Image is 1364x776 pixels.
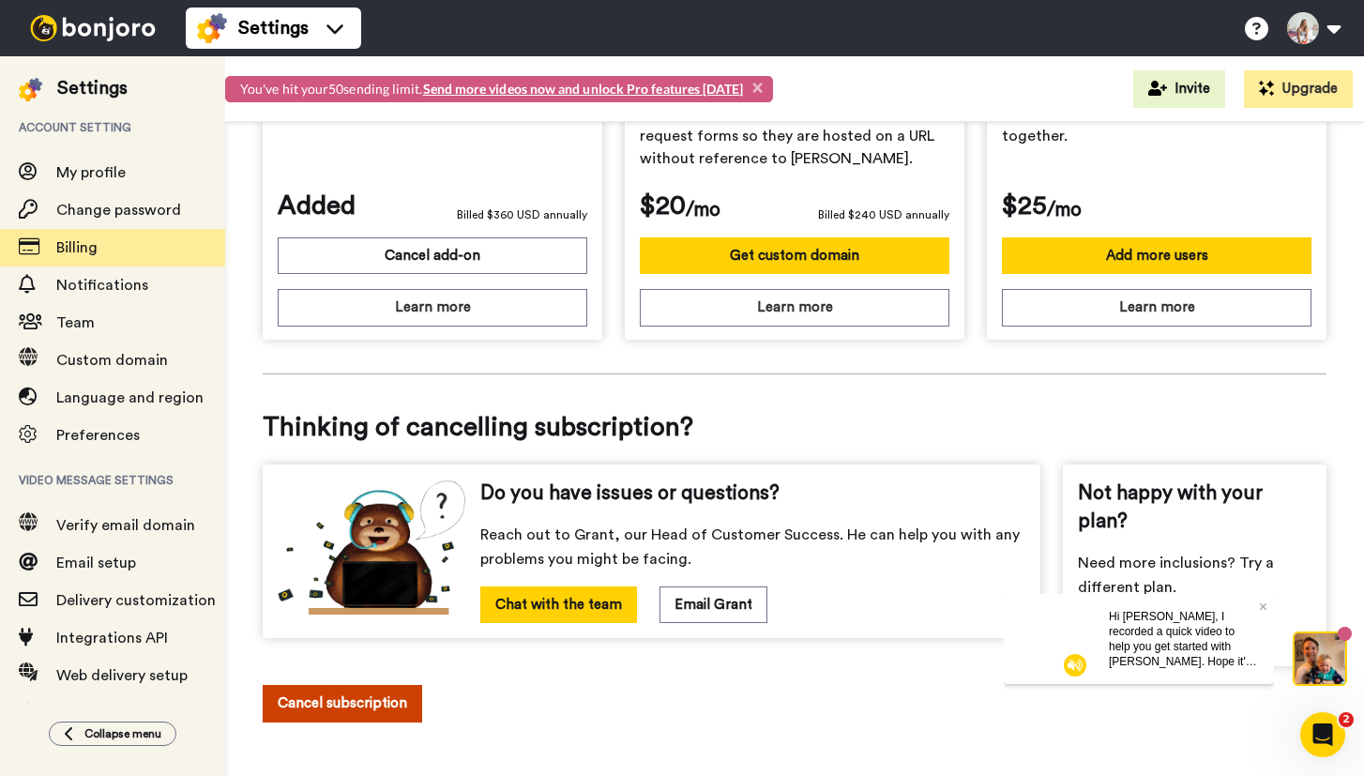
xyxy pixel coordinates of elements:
img: 5087268b-a063-445d-b3f7-59d8cce3615b-1541509651.jpg [2,4,53,54]
img: settings-colored.svg [19,78,42,101]
a: Send more videos now and unlock Pro features [DATE] [423,81,744,97]
div: Settings [57,75,128,101]
span: 2 [1339,712,1354,727]
span: Thinking of cancelling subscription? [263,408,1326,446]
button: Upgrade [1244,70,1353,108]
span: Invite colleagues to your team to use [PERSON_NAME] Video messaging together. [1002,80,1311,174]
span: Change the domain name of your video message landing pages, and testimonial request forms so they... [640,80,949,174]
button: Chat with the team [480,586,637,623]
span: Reach out to Grant, our Head of Customer Success. He can help you with any problems you might be ... [480,523,1026,571]
span: /mo [686,196,720,224]
span: $25 [1002,187,1047,224]
span: My profile [56,165,126,180]
span: Hi [PERSON_NAME], I recorded a quick video to help you get started with [PERSON_NAME]. Hope it's ... [105,16,253,89]
span: Delivery customization [56,593,216,608]
span: Billed $360 USD annually [457,205,587,224]
span: × [752,78,763,98]
span: Not happy with your plan? [1078,479,1311,536]
span: Settings [238,15,309,41]
span: Notifications [56,278,148,293]
img: mute-white.svg [60,60,83,83]
button: Close [752,78,763,98]
span: Integrations API [56,631,168,646]
span: You've hit your 50 sending limit. [240,81,744,97]
span: Language and region [56,390,204,405]
button: Get custom domain [640,237,949,274]
img: bj-logo-header-white.svg [23,15,163,41]
a: Cancel subscription [263,685,1326,750]
button: Collapse menu [49,722,176,746]
span: Billing [56,240,98,255]
img: settings-colored.svg [197,13,227,43]
span: Custom domain [56,353,168,368]
button: Learn more [278,289,587,326]
span: Collapse menu [84,726,161,741]
span: /mo [1047,196,1082,224]
iframe: Intercom live chat [1300,712,1345,757]
span: Billed $240 USD annually [818,205,949,224]
span: Change password [56,203,181,218]
button: Cancel add-on [278,237,587,274]
span: Need more inclusions? Try a different plan. [1078,551,1311,600]
button: Learn more [640,289,949,326]
span: Team [56,315,95,330]
button: Email Grant [659,586,767,623]
span: Email setup [56,555,136,571]
span: Web delivery setup [56,668,188,683]
span: Do you have issues or questions? [480,479,780,508]
span: Verify email domain [56,518,195,533]
span: Get Roll-ups and remove Bonjoro badge. (For solo users) [278,80,587,174]
img: cs-bear.png [278,479,465,615]
button: Cancel subscription [263,685,422,722]
button: Invite [1133,70,1225,108]
span: $20 [640,187,686,224]
span: Added [278,187,356,224]
span: Preferences [56,428,140,443]
button: Add more users [1002,237,1311,274]
button: Learn more [1002,289,1311,326]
